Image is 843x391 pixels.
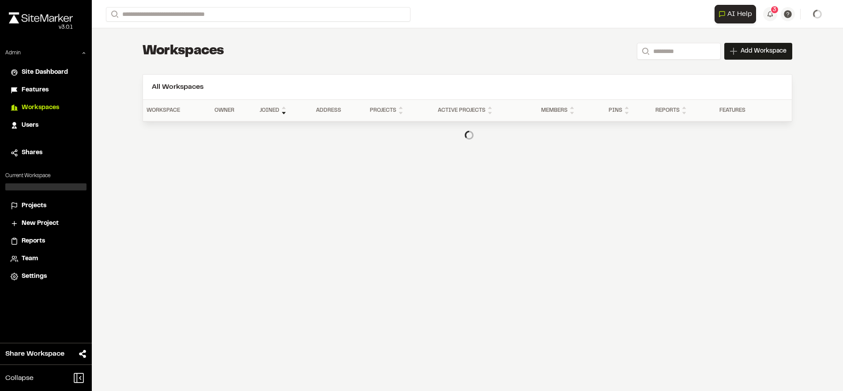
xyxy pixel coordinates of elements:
span: Shares [22,148,42,158]
div: Owner [215,106,252,114]
div: Pins [609,105,648,116]
div: Oh geez...please don't... [9,23,73,31]
p: Current Workspace [5,172,87,180]
a: Features [11,85,81,95]
button: Open AI Assistant [715,5,756,23]
button: 3 [763,7,777,21]
div: Open AI Assistant [715,5,760,23]
div: Address [316,106,363,114]
span: New Project [22,219,59,228]
a: Shares [11,148,81,158]
div: Joined [260,105,309,116]
a: Projects [11,201,81,211]
span: AI Help [727,9,752,19]
div: Projects [370,105,431,116]
h1: Workspaces [143,42,224,60]
span: Team [22,254,38,264]
div: Features [719,106,768,114]
a: Users [11,121,81,130]
span: Users [22,121,38,130]
span: Collapse [5,373,34,383]
span: Workspaces [22,103,59,113]
h2: All Workspaces [152,82,783,92]
span: Reports [22,236,45,246]
a: Team [11,254,81,264]
img: rebrand.png [9,12,73,23]
span: Features [22,85,49,95]
a: Workspaces [11,103,81,113]
button: Search [637,43,653,60]
a: New Project [11,219,81,228]
div: Reports [655,105,712,116]
span: Projects [22,201,46,211]
a: Settings [11,272,81,281]
span: 3 [773,6,776,14]
div: Workspace [147,106,207,114]
span: Settings [22,272,47,281]
span: Share Workspace [5,349,64,359]
a: Reports [11,236,81,246]
span: Add Workspace [741,47,787,56]
a: Site Dashboard [11,68,81,77]
p: Admin [5,49,21,57]
button: Search [106,7,122,22]
div: Members [541,105,602,116]
div: Active Projects [438,105,534,116]
span: Site Dashboard [22,68,68,77]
